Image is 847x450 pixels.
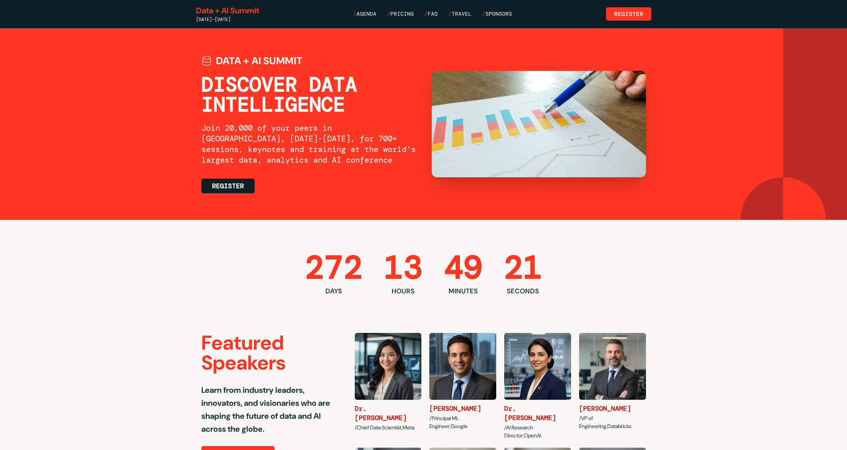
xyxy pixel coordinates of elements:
[387,10,414,18] a: /Pricing
[201,383,339,435] p: Learn from industry leaders, innovators, and visionaries who are shaping the future of data and A...
[424,10,428,17] span: /
[504,333,571,400] img: Dr. Priya Patel headshot
[429,333,496,400] img: Marcus Rodriguez headshot
[201,123,416,165] h2: Join 20,000 of your peers in [GEOGRAPHIC_DATA], [DATE]-[DATE], for 700+ sessions, keynotes and tr...
[429,414,496,430] p: / Principal ML Engineer , Google
[384,252,423,284] div: 13
[387,10,390,17] span: /
[432,71,646,177] video: Your browser does not support the video tag.
[353,10,376,18] a: /Agenda
[429,404,496,413] h3: [PERSON_NAME]
[353,10,356,17] span: /
[196,5,259,16] a: Data + AI Summit
[448,10,452,17] span: /
[579,404,646,413] h3: [PERSON_NAME]
[355,333,422,400] img: Dr. Sarah Chen headshot
[482,10,512,18] a: /Sponsors
[444,286,483,296] div: MINUTES
[482,10,486,17] span: /
[305,286,363,296] div: DAYS
[201,179,255,193] a: Register
[504,404,571,422] h3: Dr. [PERSON_NAME]
[355,424,422,432] p: / Chief Data Scientist , Meta
[201,333,339,373] h2: Featured Speakers
[504,286,542,296] div: SECONDS
[384,286,423,296] div: HOURS
[579,333,646,400] img: James Thompson headshot
[424,10,438,18] a: /FAQ
[444,252,483,284] div: 49
[201,75,416,115] h1: DISCOVER DATA INTELLIGENCE
[216,55,303,67] h1: Data + AI Summit
[504,424,571,440] p: / AI Research Director , OpenAI
[606,7,651,21] a: Register
[196,16,259,23] div: [DATE]-[DATE]
[579,414,646,430] p: / VP of Engineering , Databricks
[305,252,363,284] div: 272
[355,404,422,422] h3: Dr. [PERSON_NAME]
[448,10,472,18] a: /Travel
[504,252,542,284] div: 21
